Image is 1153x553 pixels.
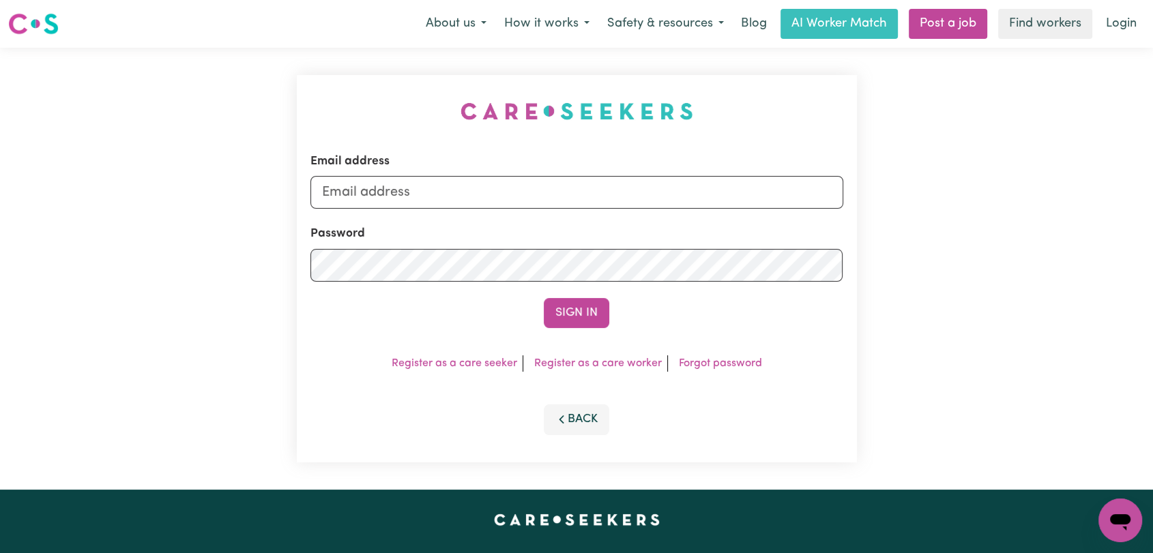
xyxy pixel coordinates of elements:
a: Careseekers logo [8,8,59,40]
button: About us [417,10,495,38]
iframe: Button to launch messaging window [1098,498,1142,542]
input: Email address [310,176,843,209]
a: Blog [733,9,775,39]
img: Careseekers logo [8,12,59,36]
a: Forgot password [679,358,762,369]
label: Password [310,225,365,243]
a: Register as a care seeker [392,358,517,369]
button: Back [544,404,609,434]
a: Find workers [998,9,1092,39]
a: Login [1098,9,1145,39]
button: Sign In [544,298,609,328]
a: Register as a care worker [534,358,662,369]
button: Safety & resources [598,10,733,38]
a: Careseekers home page [494,514,660,525]
a: Post a job [909,9,987,39]
label: Email address [310,153,390,170]
a: AI Worker Match [780,9,898,39]
button: How it works [495,10,598,38]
